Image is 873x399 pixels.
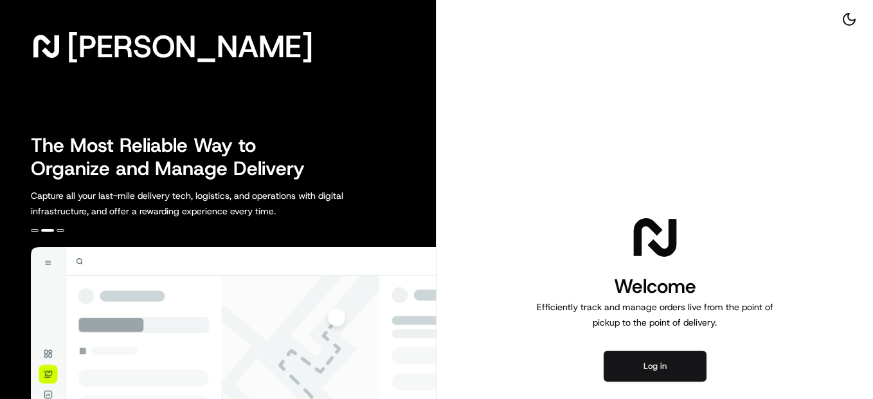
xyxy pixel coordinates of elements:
p: Capture all your last-mile delivery tech, logistics, and operations with digital infrastructure, ... [31,188,401,219]
p: Efficiently track and manage orders live from the point of pickup to the point of delivery. [532,299,779,330]
span: [PERSON_NAME] [67,33,313,59]
button: Log in [604,351,706,382]
h1: Welcome [532,274,779,299]
h2: The Most Reliable Way to Organize and Manage Delivery [31,134,319,180]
